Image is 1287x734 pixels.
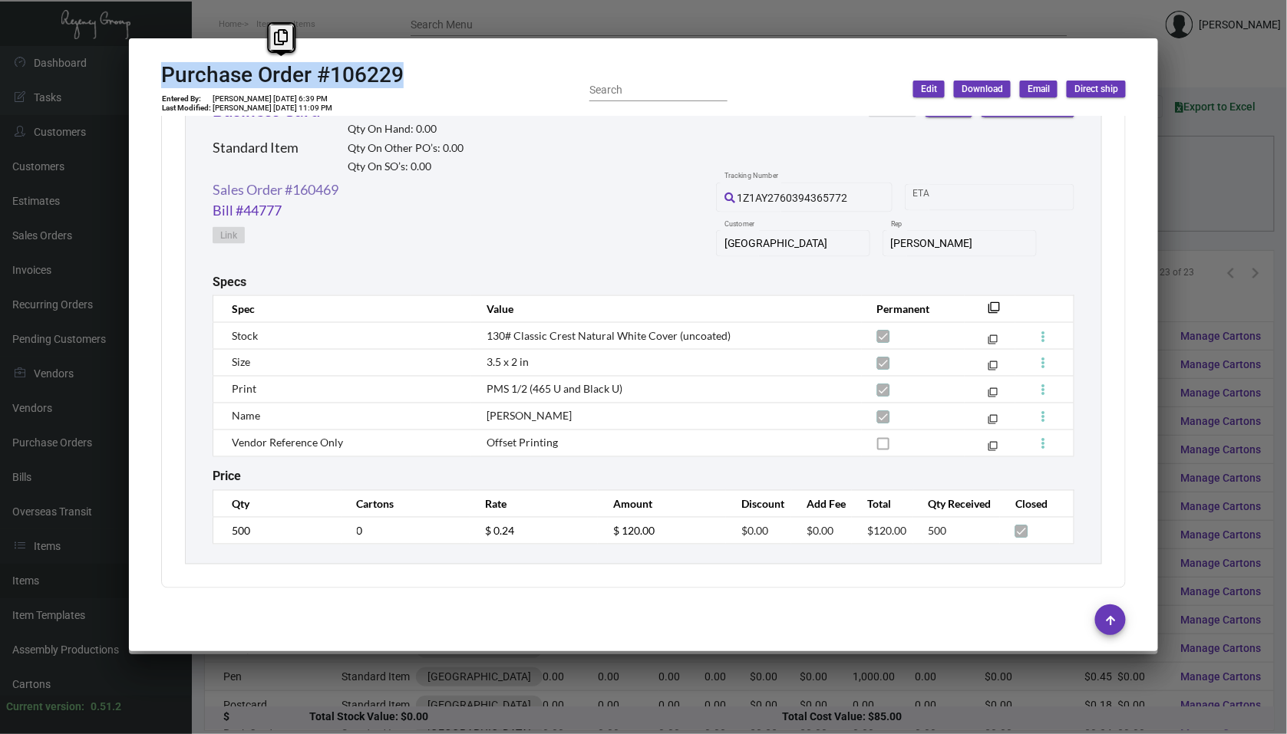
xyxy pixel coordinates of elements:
h2: Purchase Order #106229 [161,62,404,88]
i: Copy [275,29,289,45]
th: Amount [598,491,726,518]
th: Qty [213,491,341,518]
span: $0.00 [807,525,833,538]
span: 3.5 x 2 in [487,356,529,369]
td: Entered By: [161,94,212,104]
h2: Qty On Other PO’s: 0.00 [348,142,464,155]
span: Edit [921,83,937,96]
span: Name [232,410,260,423]
input: Start date [913,191,961,203]
button: Email [1020,81,1058,97]
button: Edit [913,81,945,97]
div: Current version: [6,699,84,715]
span: 500 [929,525,947,538]
span: Email [1028,83,1050,96]
mat-icon: filter_none [988,337,998,347]
button: Direct ship [1067,81,1126,97]
mat-icon: filter_none [988,418,998,428]
mat-icon: filter_none [988,364,998,374]
h2: Standard Item [213,140,299,156]
span: Print [232,383,256,396]
mat-icon: filter_none [988,391,998,401]
th: Qty Received [913,491,1001,518]
h2: Qty On SO’s: 0.00 [348,160,464,173]
td: [PERSON_NAME] [DATE] 6:39 PM [212,94,333,104]
span: $120.00 [867,525,906,538]
h2: Specs [213,275,246,289]
span: Size [232,356,250,369]
th: Add Fee [791,491,852,518]
a: Sales Order #160469 [213,179,338,200]
h2: Price [213,469,241,484]
th: Closed [1000,491,1074,518]
input: End date [974,191,1048,203]
th: Rate [470,491,598,518]
th: Permanent [862,295,965,322]
button: Link [213,227,245,244]
mat-icon: filter_none [988,445,998,455]
div: 0.51.2 [91,699,121,715]
span: 1Z1AY2760394365772 [738,192,848,204]
span: Stock [232,329,258,342]
th: Value [471,295,862,322]
td: [PERSON_NAME] [DATE] 11:09 PM [212,104,333,113]
a: Bill #44777 [213,200,282,221]
span: $0.00 [741,525,768,538]
span: Link [220,229,237,242]
span: Download [962,83,1003,96]
th: Cartons [342,491,470,518]
mat-icon: filter_none [988,306,1000,318]
span: PMS 1/2 (465 U and Black U) [487,383,622,396]
span: 130# Classic Crest Natural White Cover (uncoated) [487,329,731,342]
th: Spec [213,295,471,322]
span: [PERSON_NAME] [487,410,572,423]
span: Vendor Reference Only [232,436,343,449]
a: Business Card [213,100,321,120]
h2: Qty On Hand: 0.00 [348,123,464,136]
th: Total [852,491,912,518]
button: Download [954,81,1011,97]
td: Last Modified: [161,104,212,113]
th: Discount [726,491,791,518]
span: Direct ship [1074,83,1118,96]
span: Offset Printing [487,436,558,449]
